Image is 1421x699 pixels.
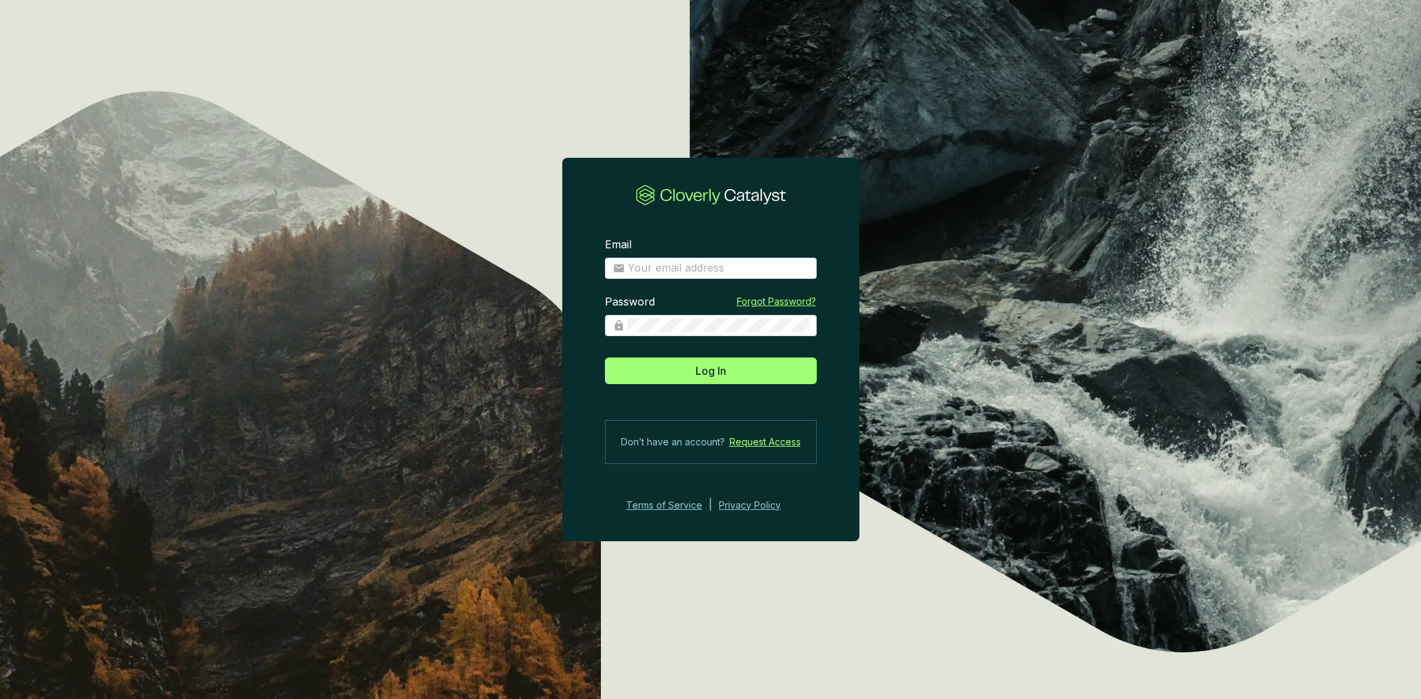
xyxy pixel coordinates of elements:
[621,434,725,450] span: Don’t have an account?
[729,434,801,450] a: Request Access
[719,497,799,513] a: Privacy Policy
[605,238,632,252] label: Email
[622,497,702,513] a: Terms of Service
[628,318,809,333] input: Password
[605,357,817,384] button: Log In
[737,295,816,308] a: Forgot Password?
[696,363,726,379] span: Log In
[605,295,655,310] label: Password
[709,497,712,513] div: |
[628,261,809,276] input: Email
